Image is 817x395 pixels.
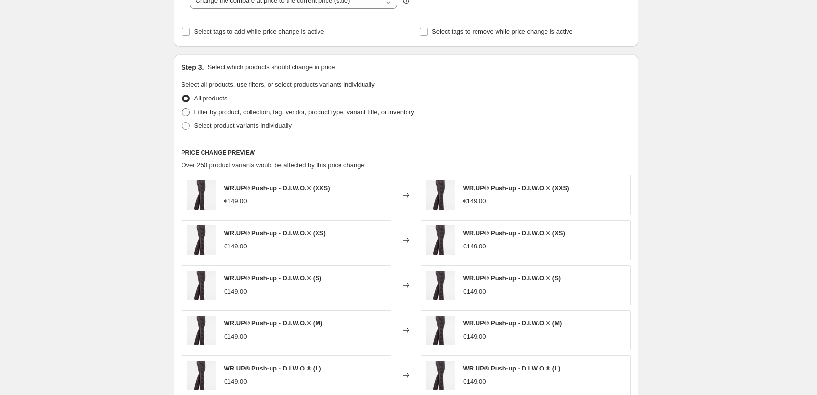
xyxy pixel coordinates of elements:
[463,365,561,372] span: WR.UP® Push-up - D.I.W.O.® (L)
[182,81,375,88] span: Select all products, use filters, or select products variants individually
[426,225,455,255] img: 621_80x.jpg
[224,365,321,372] span: WR.UP® Push-up - D.I.W.O.® (L)
[207,62,335,72] p: Select which products should change in price
[224,377,247,387] div: €149.00
[224,184,330,192] span: WR.UP® Push-up - D.I.W.O.® (XXS)
[224,197,247,206] div: €149.00
[194,28,324,35] span: Select tags to add while price change is active
[224,274,322,282] span: WR.UP® Push-up - D.I.W.O.® (S)
[224,229,326,237] span: WR.UP® Push-up - D.I.W.O.® (XS)
[463,377,486,387] div: €149.00
[182,161,366,169] span: Over 250 product variants would be affected by this price change:
[463,184,569,192] span: WR.UP® Push-up - D.I.W.O.® (XXS)
[432,28,573,35] span: Select tags to remove while price change is active
[426,271,455,300] img: 621_80x.jpg
[182,149,631,157] h6: PRICE CHANGE PREVIEW
[182,62,204,72] h2: Step 3.
[187,225,216,255] img: 621_80x.jpg
[463,242,486,251] div: €149.00
[187,361,216,390] img: 621_80x.jpg
[463,320,562,327] span: WR.UP® Push-up - D.I.W.O.® (M)
[463,274,561,282] span: WR.UP® Push-up - D.I.W.O.® (S)
[194,122,292,129] span: Select product variants individually
[426,361,455,390] img: 621_80x.jpg
[426,316,455,345] img: 621_80x.jpg
[463,332,486,342] div: €149.00
[224,332,247,342] div: €149.00
[224,287,247,296] div: €149.00
[224,242,247,251] div: €149.00
[194,108,414,116] span: Filter by product, collection, tag, vendor, product type, variant title, or inventory
[426,180,455,210] img: 621_80x.jpg
[187,316,216,345] img: 621_80x.jpg
[187,180,216,210] img: 621_80x.jpg
[463,287,486,296] div: €149.00
[187,271,216,300] img: 621_80x.jpg
[463,229,565,237] span: WR.UP® Push-up - D.I.W.O.® (XS)
[194,95,227,102] span: All products
[224,320,323,327] span: WR.UP® Push-up - D.I.W.O.® (M)
[463,197,486,206] div: €149.00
